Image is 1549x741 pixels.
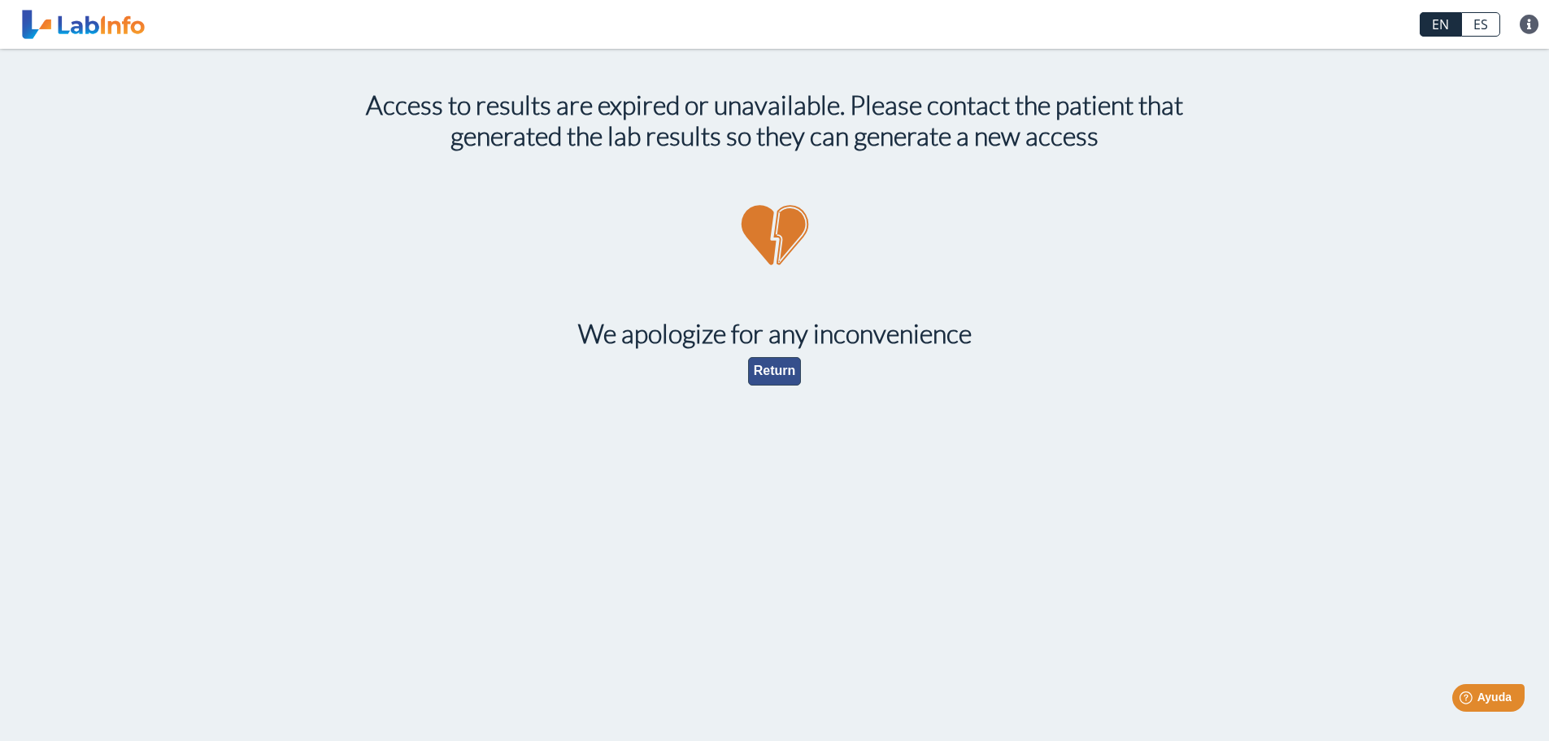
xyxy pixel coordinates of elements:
[311,318,1238,349] h1: We apologize for any inconvenience
[1420,12,1461,37] a: EN
[748,357,802,386] button: Return
[1404,678,1531,723] iframe: Help widget launcher
[1461,12,1500,37] a: ES
[311,89,1238,152] h1: Access to results are expired or unavailable. Please contact the patient that generated the lab r...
